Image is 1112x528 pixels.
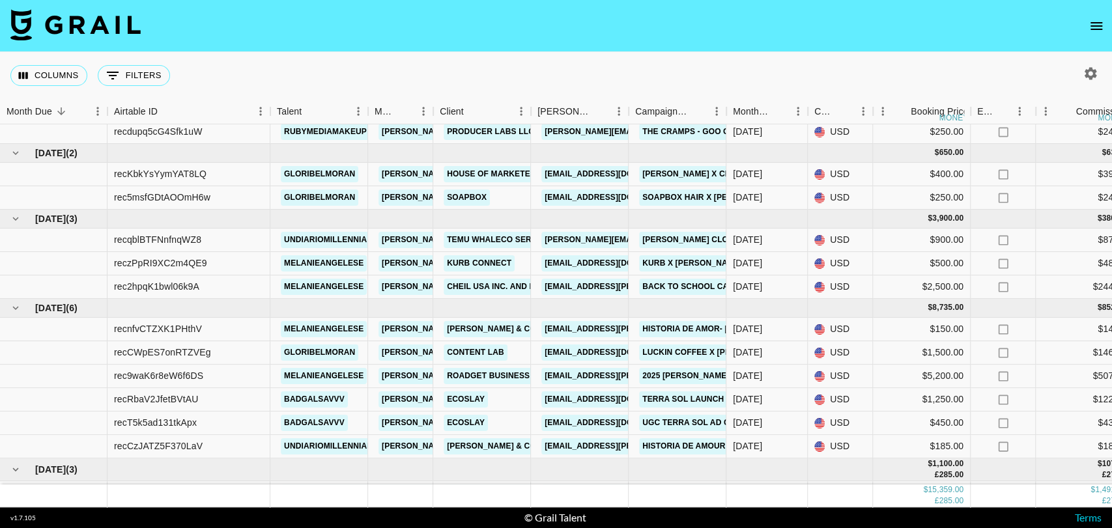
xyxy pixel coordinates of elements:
[609,102,629,121] button: Menu
[35,301,66,314] span: [DATE]
[66,301,78,314] span: ( 6 )
[873,275,971,299] div: $2,500.00
[733,280,762,293] div: Jul '25
[733,191,762,204] div: Aug '25
[66,146,78,160] span: ( 2 )
[733,99,770,124] div: Month Due
[928,213,932,224] div: $
[591,102,609,120] button: Sort
[1102,469,1106,480] div: £
[873,252,971,275] div: $500.00
[349,102,368,121] button: Menu
[541,391,687,408] a: [EMAIL_ADDRESS][DOMAIN_NAME]
[639,189,784,206] a: Soapbox Hair x [PERSON_NAME]
[114,191,210,204] div: rec5msfGDtAOOmH6w
[88,102,107,121] button: Menu
[1075,511,1102,523] a: Terms
[281,391,348,408] a: badgalsavvv
[733,257,762,270] div: Jul '25
[808,481,873,505] div: GBP
[7,210,25,228] button: hide children
[932,458,963,469] div: 1,100.00
[98,65,170,86] button: Show filters
[733,439,762,452] div: Jun '25
[114,346,211,359] div: recCWpES7onRTZVEg
[873,481,971,505] div: £285.00
[733,233,762,246] div: Jul '25
[378,124,658,140] a: [PERSON_NAME][EMAIL_ADDRESS][PERSON_NAME][DOMAIN_NAME]
[114,369,203,382] div: rec9waK6r8eW6f6DS
[107,99,270,124] div: Airtable ID
[440,99,464,124] div: Client
[444,166,545,182] a: House of Marketers
[1098,213,1102,224] div: $
[444,321,557,337] a: [PERSON_NAME] & Co LLC
[814,99,835,124] div: Currency
[639,232,756,248] a: [PERSON_NAME] Clothing
[639,391,727,408] a: Terra Sol Launch
[639,279,763,295] a: Back to School Campaign
[281,321,367,337] a: melanieangelese
[971,99,1036,124] div: Expenses: Remove Commission?
[808,186,873,210] div: USD
[1010,102,1029,121] button: Menu
[114,280,199,293] div: rec2hpqK1bwl06k9A
[873,229,971,252] div: $900.00
[939,495,963,507] div: 285.00
[639,321,795,337] a: Historia de amor- [PERSON_NAME]
[541,344,687,361] a: [EMAIL_ADDRESS][DOMAIN_NAME]
[158,102,176,120] button: Sort
[433,99,531,124] div: Client
[873,102,892,121] button: Menu
[35,463,66,476] span: [DATE]
[808,341,873,365] div: USD
[853,102,873,121] button: Menu
[368,99,433,124] div: Manager
[444,189,490,206] a: Soapbox
[939,469,963,480] div: 285.00
[378,344,658,361] a: [PERSON_NAME][EMAIL_ADDRESS][PERSON_NAME][DOMAIN_NAME]
[541,368,754,384] a: [EMAIL_ADDRESS][PERSON_NAME][DOMAIN_NAME]
[375,99,395,124] div: Manager
[414,102,433,121] button: Menu
[939,147,963,158] div: 650.00
[444,279,593,295] a: Cheil USA Inc. and its affiliates
[639,368,866,384] a: 2025 [PERSON_NAME] CURVE Body Shape Lookbook
[378,255,658,271] a: [PERSON_NAME][EMAIL_ADDRESS][PERSON_NAME][DOMAIN_NAME]
[537,99,591,124] div: [PERSON_NAME]
[541,232,754,248] a: [PERSON_NAME][EMAIL_ADDRESS][DOMAIN_NAME]
[733,167,762,180] div: Aug '25
[808,435,873,458] div: USD
[541,279,754,295] a: [EMAIL_ADDRESS][PERSON_NAME][DOMAIN_NAME]
[541,438,754,454] a: [EMAIL_ADDRESS][PERSON_NAME][DOMAIN_NAME]
[639,166,771,182] a: [PERSON_NAME] x Chispa UGC
[270,99,368,124] div: Talent
[639,344,974,361] a: Luckin Coffee x [PERSON_NAME] [GEOGRAPHIC_DATA] Grand Opening Event
[444,344,507,361] a: Content Lab
[873,365,971,388] div: $5,200.00
[808,229,873,252] div: USD
[378,391,658,408] a: [PERSON_NAME][EMAIL_ADDRESS][PERSON_NAME][DOMAIN_NAME]
[873,163,971,186] div: $400.00
[639,255,849,271] a: Kurb x [PERSON_NAME] Soft Launch Campaign
[808,99,873,124] div: Currency
[1102,147,1106,158] div: $
[1091,484,1095,495] div: $
[66,463,78,476] span: ( 3 )
[541,166,687,182] a: [EMAIL_ADDRESS][DOMAIN_NAME]
[977,99,995,124] div: Expenses: Remove Commission?
[378,415,658,431] a: [PERSON_NAME][EMAIL_ADDRESS][PERSON_NAME][DOMAIN_NAME]
[444,368,568,384] a: Roadget Business Pte Ltd
[511,102,531,121] button: Menu
[873,435,971,458] div: $185.00
[541,124,754,140] a: [PERSON_NAME][EMAIL_ADDRESS][DOMAIN_NAME]
[932,213,963,224] div: 3,900.00
[281,189,358,206] a: gloribelmoran
[923,484,928,495] div: $
[1083,13,1109,39] button: open drawer
[281,124,370,140] a: rubymediamakeup
[635,99,689,124] div: Campaign (Type)
[928,302,932,313] div: $
[808,275,873,299] div: USD
[114,322,202,335] div: recnfvCTZXK1PHthV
